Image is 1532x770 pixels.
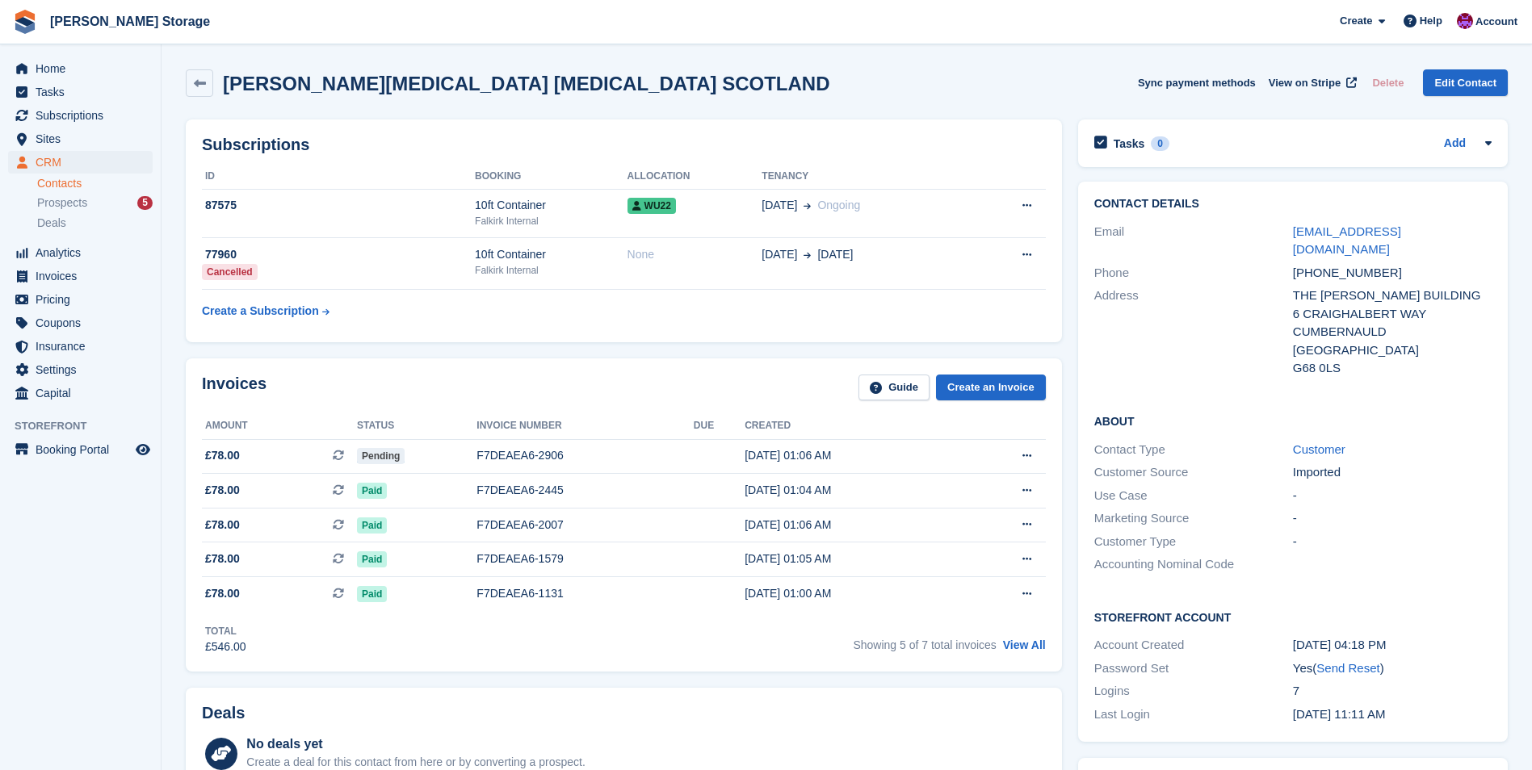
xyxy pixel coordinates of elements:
span: ( ) [1312,661,1383,675]
h2: Storefront Account [1094,609,1492,625]
a: [PERSON_NAME] Storage [44,8,216,35]
span: Settings [36,358,132,381]
div: Customer Source [1094,463,1293,482]
a: Guide [858,375,930,401]
span: Account [1475,14,1517,30]
div: Phone [1094,264,1293,282]
span: Subscriptions [36,104,132,127]
a: menu [8,288,153,311]
div: F7DEAEA6-1131 [476,585,693,602]
span: Paid [357,586,387,602]
a: Customer [1293,442,1345,456]
span: Storefront [15,418,161,434]
span: Prospects [37,195,87,211]
th: Invoice number [476,413,693,439]
a: menu [8,57,153,80]
a: menu [8,151,153,174]
span: Help [1420,13,1442,29]
div: None [627,246,762,263]
a: Create an Invoice [936,375,1046,401]
div: [DATE] 01:06 AM [745,517,961,534]
span: Booking Portal [36,438,132,461]
span: £78.00 [205,550,240,567]
div: Email [1094,223,1293,259]
img: stora-icon-8386f47178a22dfd0bd8f6a31ec36ba5ce8667c1dd55bd0f319d3a0aa187defe.svg [13,10,37,34]
h2: About [1094,412,1492,429]
div: 7 [1293,682,1492,701]
div: 10ft Container [475,246,627,263]
span: [DATE] [762,197,797,214]
div: - [1293,487,1492,505]
span: £78.00 [205,482,240,499]
div: F7DEAEA6-1579 [476,550,693,567]
th: Amount [202,413,357,439]
span: Analytics [36,241,132,264]
a: menu [8,128,153,150]
div: Contact Type [1094,441,1293,459]
a: Deals [37,215,153,232]
div: F7DEAEA6-2906 [476,447,693,464]
th: Due [694,413,745,439]
div: [DATE] 04:18 PM [1293,636,1492,655]
a: [EMAIL_ADDRESS][DOMAIN_NAME] [1293,224,1401,257]
div: Password Set [1094,659,1293,678]
div: F7DEAEA6-2007 [476,517,693,534]
span: CRM [36,151,132,174]
div: Logins [1094,682,1293,701]
div: 6 CRAIGHALBERT WAY [1293,305,1492,324]
th: Booking [475,164,627,190]
span: Pricing [36,288,132,311]
span: Ongoing [817,199,860,211]
div: 5 [137,196,153,210]
span: Sites [36,128,132,150]
div: Accounting Nominal Code [1094,555,1293,574]
th: Allocation [627,164,762,190]
div: - [1293,533,1492,551]
div: [PHONE_NUMBER] [1293,264,1492,282]
button: Delete [1366,69,1410,96]
span: Paid [357,551,387,567]
h2: Invoices [202,375,267,401]
a: menu [8,335,153,358]
span: Paid [357,483,387,499]
div: Total [205,624,246,638]
div: Use Case [1094,487,1293,505]
a: menu [8,241,153,264]
a: Prospects 5 [37,195,153,211]
span: Capital [36,382,132,404]
a: Edit Contact [1423,69,1508,96]
div: £546.00 [205,638,246,655]
span: £78.00 [205,585,240,602]
div: Falkirk Internal [475,263,627,278]
div: [DATE] 01:06 AM [745,447,961,464]
a: menu [8,81,153,103]
a: Create a Subscription [202,296,329,326]
div: F7DEAEA6-2445 [476,482,693,499]
div: Last Login [1094,705,1293,724]
div: Create a Subscription [202,303,319,320]
span: Coupons [36,312,132,334]
div: [DATE] 01:00 AM [745,585,961,602]
div: [DATE] 01:05 AM [745,550,961,567]
span: View on Stripe [1269,75,1341,91]
span: Insurance [36,335,132,358]
h2: Tasks [1114,136,1145,151]
a: menu [8,312,153,334]
a: menu [8,438,153,461]
h2: [PERSON_NAME][MEDICAL_DATA] [MEDICAL_DATA] SCOTLAND [223,73,830,94]
h2: Deals [202,704,245,722]
div: Yes [1293,659,1492,678]
h2: Contact Details [1094,198,1492,211]
a: menu [8,265,153,287]
h2: Subscriptions [202,136,1046,154]
div: Address [1094,287,1293,378]
span: Pending [357,448,405,464]
a: View All [1003,638,1046,651]
div: Imported [1293,463,1492,482]
div: G68 0LS [1293,359,1492,378]
span: Paid [357,517,387,534]
span: Tasks [36,81,132,103]
a: menu [8,382,153,404]
div: 0 [1151,136,1169,151]
th: ID [202,164,475,190]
